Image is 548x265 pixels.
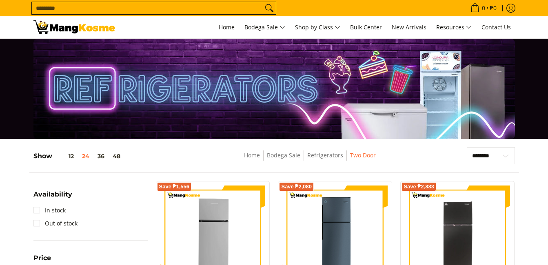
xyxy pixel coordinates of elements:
[295,22,340,33] span: Shop by Class
[432,16,476,38] a: Resources
[109,153,124,159] button: 48
[186,150,434,169] nav: Breadcrumbs
[123,16,515,38] nav: Main Menu
[291,16,344,38] a: Shop by Class
[392,23,426,31] span: New Arrivals
[93,153,109,159] button: 36
[346,16,386,38] a: Bulk Center
[159,184,190,189] span: Save ₱1,556
[33,217,78,230] a: Out of stock
[404,184,434,189] span: Save ₱2,883
[215,16,239,38] a: Home
[33,20,115,34] img: Bodega Sale Refrigerator l Mang Kosme: Home Appliances Warehouse Sale Two Door
[436,22,472,33] span: Resources
[78,153,93,159] button: 24
[481,23,511,31] span: Contact Us
[52,153,78,159] button: 12
[350,150,376,161] span: Two Door
[33,255,51,261] span: Price
[33,152,124,160] h5: Show
[477,16,515,38] a: Contact Us
[240,16,289,38] a: Bodega Sale
[33,191,72,198] span: Availability
[33,204,66,217] a: In stock
[468,4,499,13] span: •
[488,5,498,11] span: ₱0
[281,184,312,189] span: Save ₱2,080
[388,16,430,38] a: New Arrivals
[263,2,276,14] button: Search
[33,191,72,204] summary: Open
[244,151,260,159] a: Home
[267,151,300,159] a: Bodega Sale
[244,22,285,33] span: Bodega Sale
[219,23,235,31] span: Home
[481,5,486,11] span: 0
[350,23,382,31] span: Bulk Center
[307,151,343,159] a: Refrigerators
